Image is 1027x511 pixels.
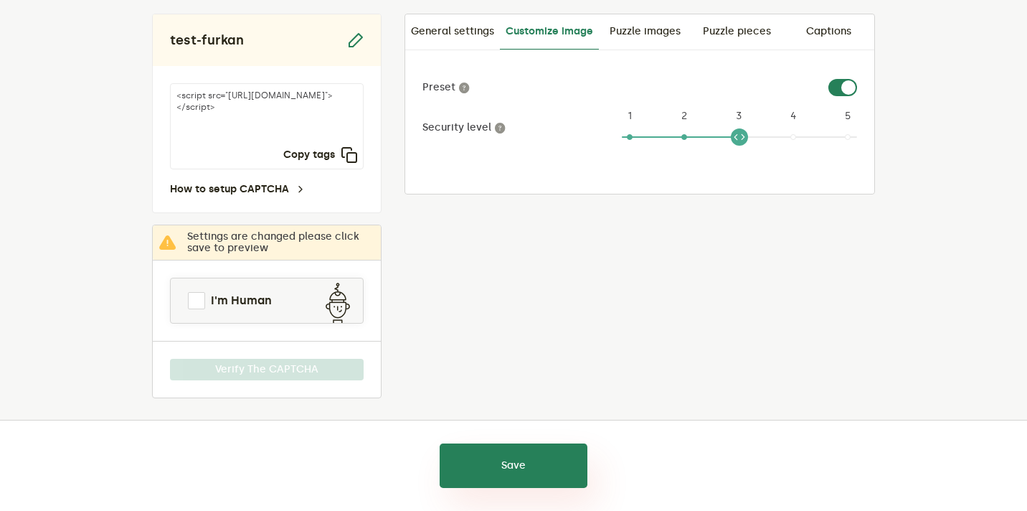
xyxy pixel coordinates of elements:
[787,111,799,122] div: 4
[283,146,358,164] button: Copy tags
[211,292,272,309] span: I'm Human
[170,32,244,49] h2: test-furkan
[422,82,622,93] label: Preset
[500,14,599,50] a: Customize image
[422,122,622,133] label: Security level
[782,14,874,49] a: Captions
[187,231,375,254] p: Settings are changed please click save to preview
[440,444,587,488] button: Save
[405,14,500,49] a: General settings
[624,111,635,122] div: 1
[599,14,691,49] a: Puzzle images
[691,14,782,49] a: Puzzle pieces
[170,184,306,195] a: How to setup CAPTCHA
[733,111,744,122] div: 3
[170,359,364,380] button: Verify The CAPTCHA
[678,111,690,122] div: 2
[842,111,853,122] div: 5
